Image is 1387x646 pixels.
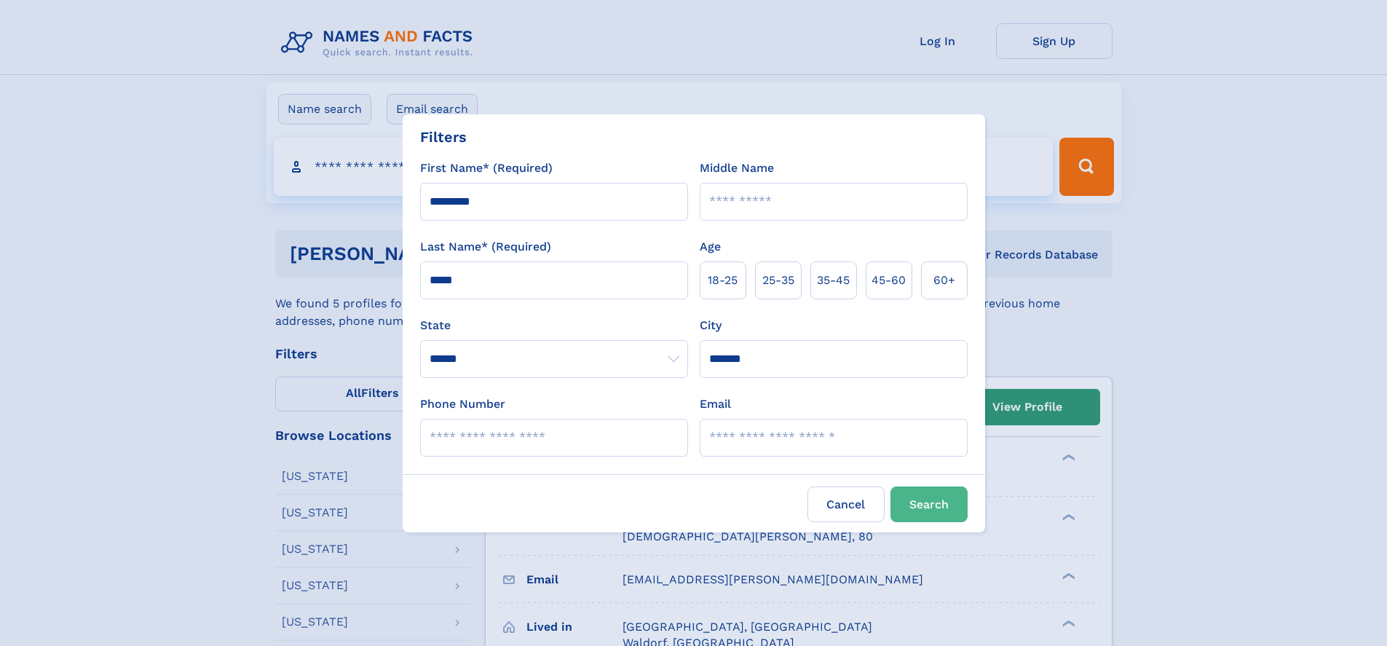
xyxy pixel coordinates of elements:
[420,159,553,177] label: First Name* (Required)
[807,487,885,522] label: Cancel
[817,272,850,289] span: 35‑45
[700,238,721,256] label: Age
[762,272,794,289] span: 25‑35
[890,487,968,522] button: Search
[420,238,551,256] label: Last Name* (Required)
[700,317,722,334] label: City
[420,126,467,148] div: Filters
[708,272,738,289] span: 18‑25
[700,395,731,413] label: Email
[872,272,906,289] span: 45‑60
[420,395,505,413] label: Phone Number
[700,159,774,177] label: Middle Name
[933,272,955,289] span: 60+
[420,317,688,334] label: State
